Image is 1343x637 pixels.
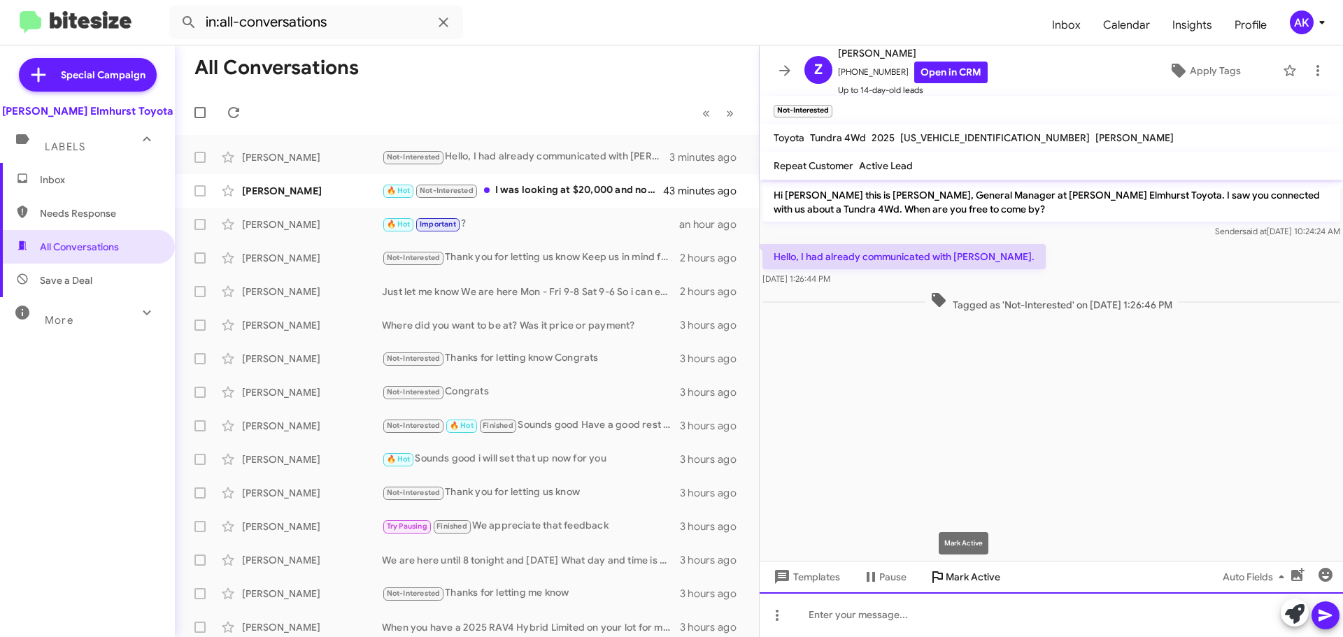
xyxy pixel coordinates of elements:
[838,83,988,97] span: Up to 14-day-old leads
[242,520,382,534] div: [PERSON_NAME]
[242,419,382,433] div: [PERSON_NAME]
[762,182,1340,222] p: Hi [PERSON_NAME] this is [PERSON_NAME], General Manager at [PERSON_NAME] Elmhurst Toyota. I saw y...
[483,421,513,430] span: Finished
[382,417,680,434] div: Sounds good Have a good rest of your day
[382,318,680,332] div: Where did you want to be at? Was it price or payment?
[387,522,427,531] span: Try Pausing
[40,173,159,187] span: Inbox
[382,620,680,634] div: When you have a 2025 RAV4 Hybrid Limited on your lot for me to test drive. As soon as I hear that...
[810,131,866,144] span: Tundra 4Wd
[918,564,1011,589] button: Mark Active
[695,99,742,127] nav: Page navigation example
[382,518,680,534] div: We appreciate that feedback
[771,564,840,589] span: Templates
[939,532,988,554] div: Mark Active
[702,104,710,122] span: «
[382,250,680,266] div: Thank you for letting us know Keep us in mind for future service or sales needs
[1223,564,1290,589] span: Auto Fields
[1223,5,1278,45] a: Profile
[40,240,119,254] span: All Conversations
[420,186,474,195] span: Not-Interested
[879,564,907,589] span: Pause
[664,184,748,198] div: 43 minutes ago
[387,186,411,195] span: 🔥 Hot
[1190,58,1241,83] span: Apply Tags
[420,220,456,229] span: Important
[242,553,382,567] div: [PERSON_NAME]
[382,285,680,299] div: Just let me know We are here Mon - Fri 9-8 Sat 9-6 So i can ensure I have something for your arrival
[242,620,382,634] div: [PERSON_NAME]
[838,45,988,62] span: [PERSON_NAME]
[694,99,718,127] button: Previous
[242,385,382,399] div: [PERSON_NAME]
[382,384,680,400] div: Congrats
[194,57,359,79] h1: All Conversations
[242,285,382,299] div: [PERSON_NAME]
[1290,10,1314,34] div: AK
[925,292,1178,312] span: Tagged as 'Not-Interested' on [DATE] 1:26:46 PM
[2,104,173,118] div: [PERSON_NAME] Elmhurst Toyota
[680,385,748,399] div: 3 hours ago
[680,318,748,332] div: 3 hours ago
[859,159,913,172] span: Active Lead
[814,59,823,81] span: Z
[680,251,748,265] div: 2 hours ago
[680,352,748,366] div: 3 hours ago
[242,217,382,231] div: [PERSON_NAME]
[40,273,92,287] span: Save a Deal
[242,318,382,332] div: [PERSON_NAME]
[242,587,382,601] div: [PERSON_NAME]
[680,285,748,299] div: 2 hours ago
[450,421,474,430] span: 🔥 Hot
[382,216,679,232] div: ?
[387,455,411,464] span: 🔥 Hot
[387,253,441,262] span: Not-Interested
[45,141,85,153] span: Labels
[774,159,853,172] span: Repeat Customer
[1278,10,1328,34] button: AK
[387,387,441,396] span: Not-Interested
[680,587,748,601] div: 3 hours ago
[1242,226,1267,236] span: said at
[762,273,830,284] span: [DATE] 1:26:44 PM
[946,564,1000,589] span: Mark Active
[382,182,664,199] div: I was looking at $20,000 and no I'm not trading in
[40,206,159,220] span: Needs Response
[382,485,680,501] div: Thank you for letting us know
[45,314,73,327] span: More
[760,564,851,589] button: Templates
[1041,5,1092,45] a: Inbox
[900,131,1090,144] span: [US_VEHICLE_IDENTIFICATION_NUMBER]
[1215,226,1340,236] span: Sender [DATE] 10:24:24 AM
[718,99,742,127] button: Next
[680,520,748,534] div: 3 hours ago
[679,217,748,231] div: an hour ago
[387,488,441,497] span: Not-Interested
[838,62,988,83] span: [PHONE_NUMBER]
[872,131,895,144] span: 2025
[242,184,382,198] div: [PERSON_NAME]
[387,220,411,229] span: 🔥 Hot
[680,620,748,634] div: 3 hours ago
[680,452,748,466] div: 3 hours ago
[1211,564,1301,589] button: Auto Fields
[382,585,680,601] div: Thanks for letting me know
[436,522,467,531] span: Finished
[242,352,382,366] div: [PERSON_NAME]
[387,589,441,598] span: Not-Interested
[669,150,748,164] div: 3 minutes ago
[19,58,157,92] a: Special Campaign
[387,152,441,162] span: Not-Interested
[242,452,382,466] div: [PERSON_NAME]
[169,6,463,39] input: Search
[382,553,680,567] div: We are here until 8 tonight and [DATE] What day and time is best
[774,105,832,117] small: Not-Interested
[851,564,918,589] button: Pause
[382,350,680,366] div: Thanks for letting know Congrats
[914,62,988,83] a: Open in CRM
[680,486,748,500] div: 3 hours ago
[1092,5,1161,45] a: Calendar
